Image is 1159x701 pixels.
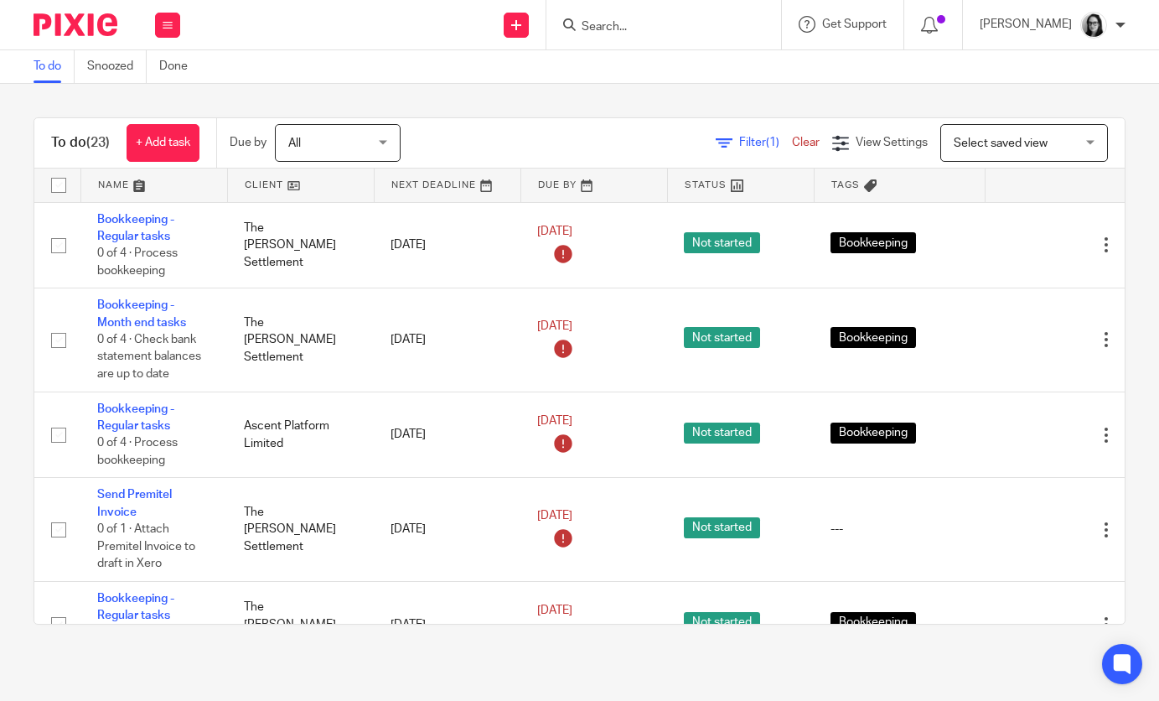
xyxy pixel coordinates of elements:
td: [DATE] [374,581,520,667]
td: [DATE] [374,202,520,288]
span: Select saved view [954,138,1048,149]
a: Done [159,50,200,83]
td: [DATE] [374,478,520,581]
p: Due by [230,134,266,151]
span: (1) [766,137,779,148]
span: 0 of 4 · Process bookkeeping [97,247,178,277]
span: View Settings [856,137,928,148]
td: [DATE] [374,288,520,392]
span: Not started [684,232,760,253]
input: Search [580,20,731,35]
span: 0 of 4 · Check bank statement balances are up to date [97,334,201,380]
span: Not started [684,423,760,444]
div: --- [830,521,968,537]
span: [DATE] [537,320,572,332]
span: Not started [684,612,760,633]
span: (23) [86,136,110,149]
h1: To do [51,134,110,152]
td: [DATE] [374,392,520,478]
a: + Add task [127,124,199,162]
span: 0 of 1 · Attach Premitel Invoice to draft in Xero [97,523,195,569]
td: The [PERSON_NAME] Settlement [227,581,374,667]
span: Get Support [822,18,887,30]
a: Snoozed [87,50,147,83]
span: Bookkeeping [830,423,916,444]
span: Not started [684,327,760,348]
a: Clear [792,137,820,148]
span: Tags [831,180,860,190]
span: [DATE] [537,415,572,427]
img: Pixie [34,13,117,36]
span: All [288,138,301,149]
a: Bookkeeping - Month end tasks [97,299,186,328]
a: Bookkeeping - Regular tasks [97,214,174,242]
span: [DATE] [537,605,572,617]
td: The [PERSON_NAME] Settlement [227,202,374,288]
a: Bookkeeping - Regular tasks [97,593,174,621]
span: [DATE] [537,511,572,522]
td: The [PERSON_NAME] Settlement [227,288,374,392]
p: [PERSON_NAME] [980,16,1072,33]
span: 0 of 4 · Process bookkeeping [97,438,178,467]
span: Bookkeeping [830,327,916,348]
td: Ascent Platform Limited [227,392,374,478]
span: Filter [739,137,792,148]
a: Send Premitel Invoice [97,489,172,517]
span: [DATE] [537,226,572,237]
span: Bookkeeping [830,612,916,633]
span: Bookkeeping [830,232,916,253]
span: Not started [684,517,760,538]
a: Bookkeeping - Regular tasks [97,403,174,432]
td: The [PERSON_NAME] Settlement [227,478,374,581]
img: Profile%20photo.jpeg [1080,12,1107,39]
a: To do [34,50,75,83]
